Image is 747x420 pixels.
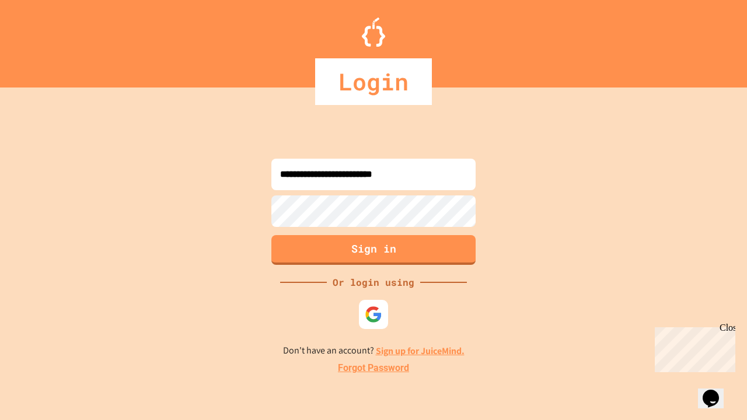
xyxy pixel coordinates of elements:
p: Don't have an account? [283,344,465,358]
iframe: chat widget [650,323,735,372]
a: Forgot Password [338,361,409,375]
div: Login [315,58,432,105]
div: Or login using [327,275,420,289]
div: Chat with us now!Close [5,5,81,74]
iframe: chat widget [698,373,735,408]
a: Sign up for JuiceMind. [376,345,465,357]
img: Logo.svg [362,17,385,47]
button: Sign in [271,235,476,265]
img: google-icon.svg [365,306,382,323]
